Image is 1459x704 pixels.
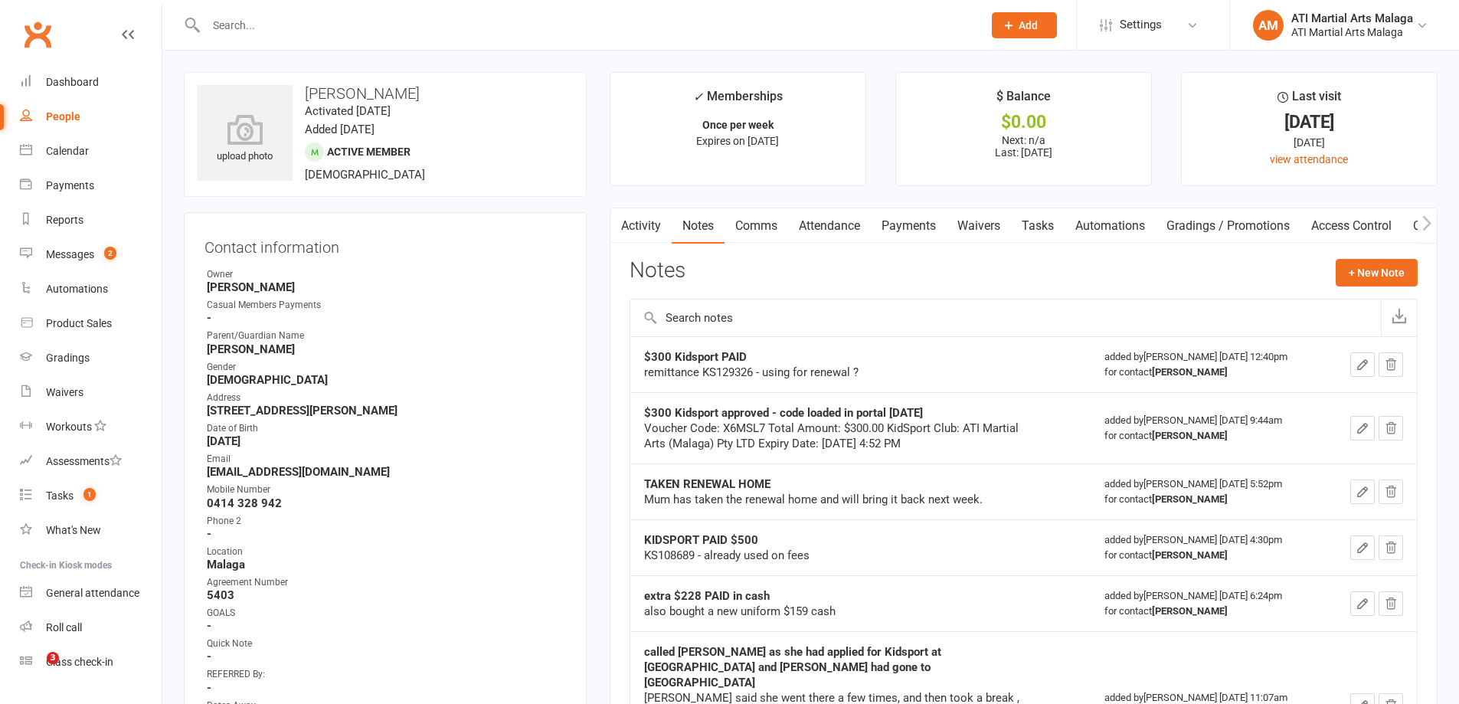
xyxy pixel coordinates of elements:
strong: [STREET_ADDRESS][PERSON_NAME] [207,404,566,417]
strong: [PERSON_NAME] [1152,493,1228,505]
h3: [PERSON_NAME] [197,85,574,102]
div: for contact [1104,604,1313,619]
strong: $300 Kidsport approved - code loaded in portal [DATE] [644,406,923,420]
div: for contact [1104,365,1313,380]
div: Class check-in [46,656,113,668]
strong: [EMAIL_ADDRESS][DOMAIN_NAME] [207,465,566,479]
a: Messages 2 [20,237,162,272]
a: Tasks 1 [20,479,162,513]
span: 3 [47,652,59,664]
div: Waivers [46,386,83,398]
div: Phone 2 [207,514,566,529]
div: Gender [207,360,566,375]
span: 2 [104,247,116,260]
a: Automations [1065,208,1156,244]
div: added by [PERSON_NAME] [DATE] 12:40pm [1104,349,1313,380]
div: Email [207,452,566,467]
a: Class kiosk mode [20,645,162,679]
div: General attendance [46,587,139,599]
div: People [46,110,80,123]
span: Expires on [DATE] [696,135,779,147]
a: Assessments [20,444,162,479]
strong: called [PERSON_NAME] as she had applied for Kidsport at [GEOGRAPHIC_DATA] and [PERSON_NAME] had g... [644,645,941,689]
time: Added [DATE] [305,123,375,136]
div: Automations [46,283,108,295]
strong: 0414 328 942 [207,496,566,510]
button: + New Note [1336,259,1418,287]
div: Last visit [1277,87,1341,114]
div: [DATE] [1196,114,1423,130]
div: Gradings [46,352,90,364]
div: Product Sales [46,317,112,329]
a: Calendar [20,134,162,169]
div: Location [207,545,566,559]
a: Payments [20,169,162,203]
div: Tasks [46,490,74,502]
strong: [DEMOGRAPHIC_DATA] [207,373,566,387]
a: Waivers [20,375,162,410]
div: added by [PERSON_NAME] [DATE] 5:52pm [1104,476,1313,507]
div: also bought a new uniform $159 cash [644,604,1027,619]
strong: - [207,650,566,663]
div: KS108689 - already used on fees [644,548,1027,563]
div: upload photo [197,114,293,165]
strong: [PERSON_NAME] [207,342,566,356]
time: Activated [DATE] [305,104,391,118]
h3: Contact information [204,233,566,256]
a: Gradings / Promotions [1156,208,1300,244]
a: What's New [20,513,162,548]
div: Date of Birth [207,421,566,436]
strong: [PERSON_NAME] [207,280,566,294]
div: Address [207,391,566,405]
a: Workouts [20,410,162,444]
div: Assessments [46,455,122,467]
div: Messages [46,248,94,260]
div: ATI Martial Arts Malaga [1291,11,1413,25]
a: Notes [672,208,725,244]
a: Comms [725,208,788,244]
input: Search... [201,15,972,36]
strong: - [207,311,566,325]
div: for contact [1104,428,1313,444]
div: GOALS [207,606,566,621]
strong: TAKEN RENEWAL HOME [644,477,770,491]
a: Product Sales [20,306,162,341]
span: [DEMOGRAPHIC_DATA] [305,168,425,182]
strong: Malaga [207,558,566,571]
div: Dashboard [46,76,99,88]
span: Add [1019,19,1038,31]
div: $0.00 [910,114,1137,130]
a: Gradings [20,341,162,375]
div: Workouts [46,421,92,433]
i: ✓ [693,90,703,104]
div: Mobile Number [207,483,566,497]
a: Dashboard [20,65,162,100]
p: Next: n/a Last: [DATE] [910,134,1137,159]
div: ATI Martial Arts Malaga [1291,25,1413,39]
div: Agreement Number [207,575,566,590]
strong: - [207,527,566,541]
a: Roll call [20,611,162,645]
div: Roll call [46,621,82,634]
h3: Notes [630,259,685,287]
strong: $300 Kidsport PAID [644,350,747,364]
strong: 5403 [207,588,566,602]
a: Payments [871,208,947,244]
div: added by [PERSON_NAME] [DATE] 4:30pm [1104,532,1313,563]
a: Activity [610,208,672,244]
a: Attendance [788,208,871,244]
strong: KIDSPORT PAID $500 [644,533,758,547]
div: Parent/Guardian Name [207,329,566,343]
div: remittance KS129326 - using for renewal ? [644,365,1027,380]
span: Active member [327,146,411,158]
div: for contact [1104,492,1313,507]
a: Tasks [1011,208,1065,244]
div: $ Balance [996,87,1051,114]
strong: - [207,619,566,633]
div: for contact [1104,548,1313,563]
strong: [DATE] [207,434,566,448]
div: [DATE] [1196,134,1423,151]
strong: [PERSON_NAME] [1152,605,1228,617]
a: Automations [20,272,162,306]
div: added by [PERSON_NAME] [DATE] 6:24pm [1104,588,1313,619]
